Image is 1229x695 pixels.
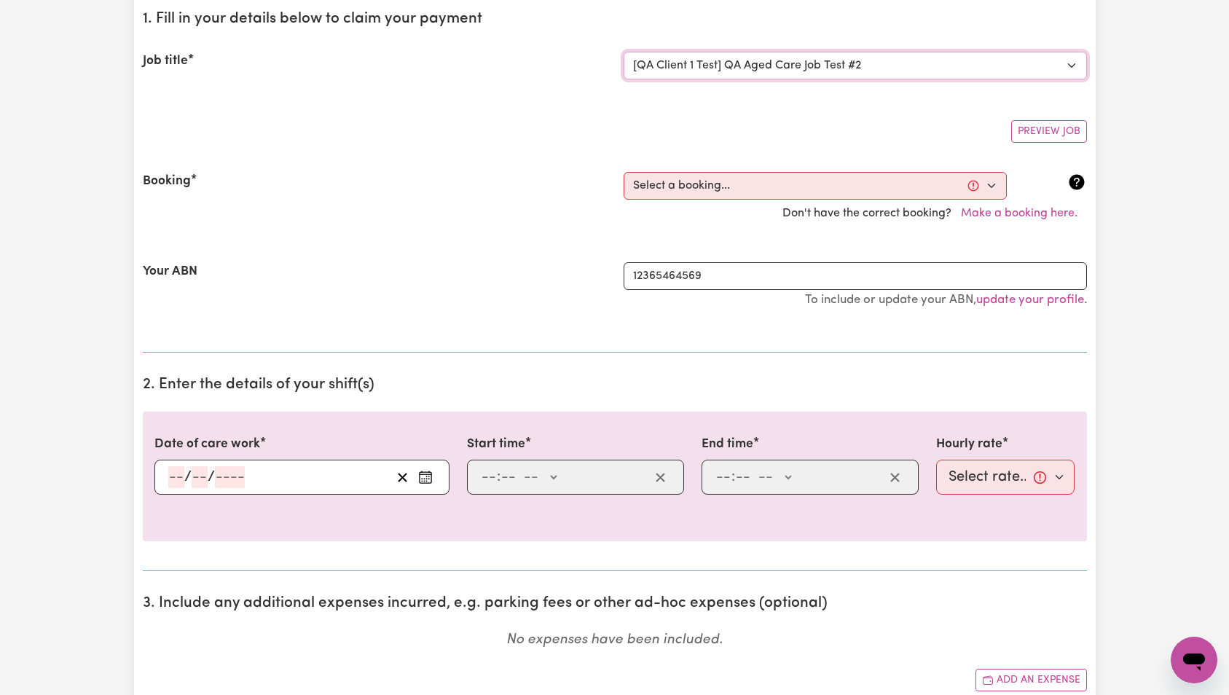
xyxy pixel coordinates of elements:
[143,52,188,71] label: Job title
[497,469,500,485] span: :
[951,200,1087,227] button: Make a booking here.
[976,294,1084,306] a: update your profile
[391,466,414,488] button: Clear date
[143,594,1087,613] h2: 3. Include any additional expenses incurred, e.g. parking fees or other ad-hoc expenses (optional)
[481,466,497,488] input: --
[143,10,1087,28] h2: 1. Fill in your details below to claim your payment
[715,466,731,488] input: --
[702,435,753,454] label: End time
[414,466,437,488] button: Enter the date of care work
[936,435,1002,454] label: Hourly rate
[192,466,208,488] input: --
[1171,637,1217,683] iframe: Button to launch messaging window
[143,172,191,191] label: Booking
[805,294,1087,306] small: To include or update your ABN, .
[500,466,517,488] input: --
[184,469,192,485] span: /
[154,435,260,454] label: Date of care work
[208,469,215,485] span: /
[782,208,1087,219] span: Don't have the correct booking?
[506,633,723,647] em: No expenses have been included.
[143,262,197,281] label: Your ABN
[735,466,751,488] input: --
[731,469,735,485] span: :
[467,435,525,454] label: Start time
[975,669,1087,691] button: Add another expense
[168,466,184,488] input: --
[1011,120,1087,143] button: Preview Job
[143,376,1087,394] h2: 2. Enter the details of your shift(s)
[215,466,245,488] input: ----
